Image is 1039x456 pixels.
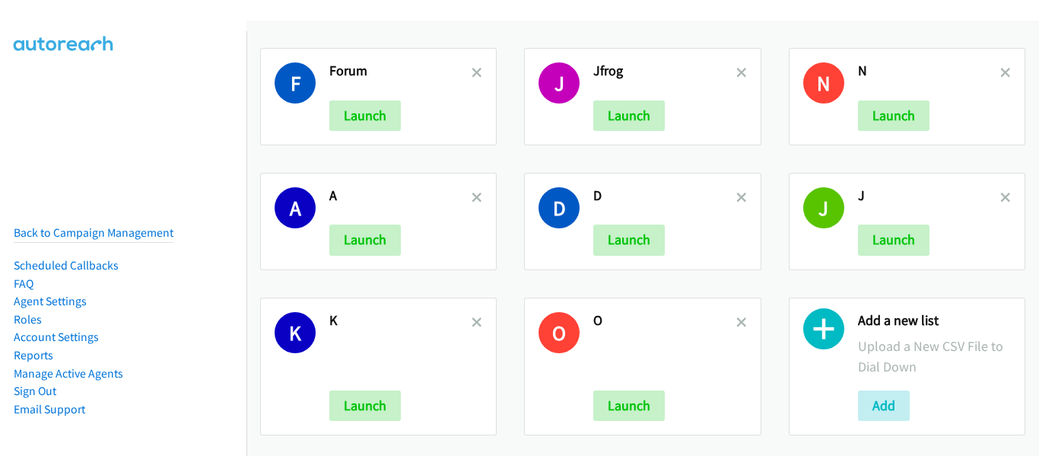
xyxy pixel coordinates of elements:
h1: J [803,187,844,228]
button: Launch [593,100,665,131]
h2: D [593,187,736,205]
h2: A [329,187,472,205]
a: Account Settings [14,330,99,344]
h1: D [539,187,580,228]
h1: A [275,187,316,228]
button: Launch [858,225,929,255]
button: Launch [329,100,401,131]
a: Scheduled Callbacks [14,258,119,273]
h2: Forum [329,62,472,80]
button: Launch [329,225,401,255]
button: Launch [593,225,665,255]
h2: O [593,312,736,330]
h2: Add a new list [858,312,1011,330]
h2: K [329,312,472,330]
p: Upload a New CSV File to Dial Down [858,336,1011,377]
h1: J [539,62,580,104]
h2: J [858,187,1000,205]
h1: K [275,312,316,353]
button: Launch [593,391,665,421]
h1: O [539,312,580,353]
button: Launch [858,100,929,131]
h2: Jfrog [593,62,736,80]
a: Sign Out [14,384,56,398]
h2: N [858,62,1000,80]
a: Email Support [14,402,85,416]
a: Reports [14,348,53,362]
a: Roles [14,312,42,327]
button: Add [858,391,910,421]
a: Manage Active Agents [14,366,123,381]
a: Back to Campaign Management [14,225,173,240]
h1: F [275,62,316,104]
a: Agent Settings [14,294,87,308]
a: FAQ [14,276,33,291]
button: Launch [329,391,401,421]
h1: N [803,62,844,104]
